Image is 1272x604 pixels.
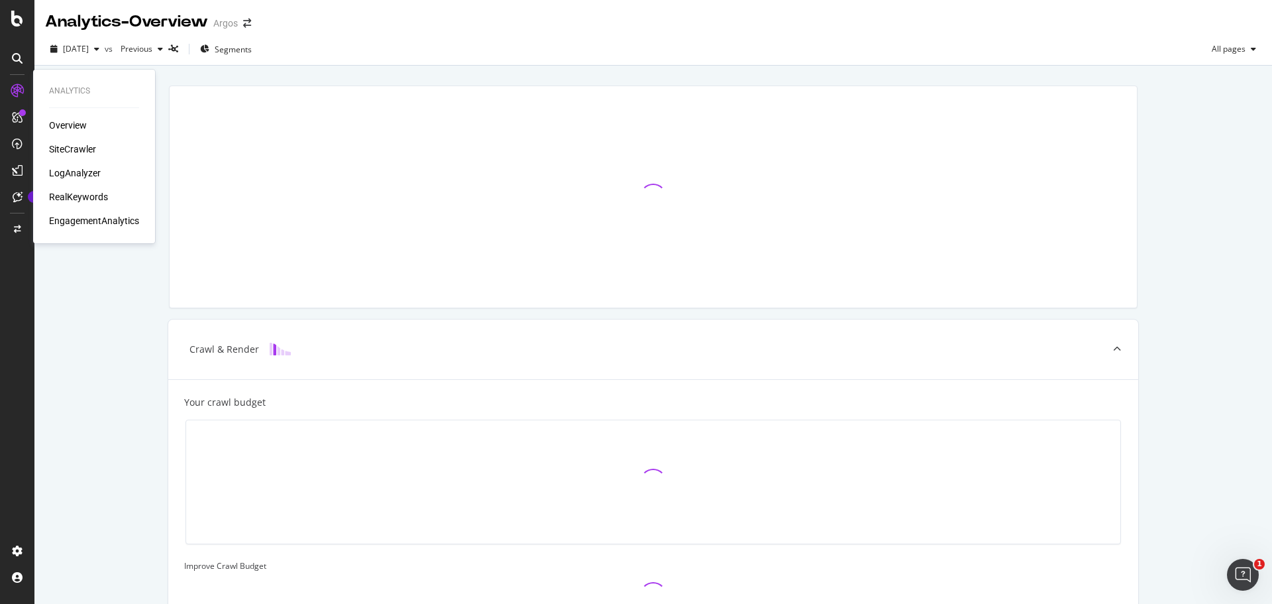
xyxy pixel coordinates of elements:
div: Tooltip anchor [28,191,40,203]
button: Previous [115,38,168,60]
div: Analytics [49,86,139,97]
span: vs [105,43,115,54]
a: EngagementAnalytics [49,214,139,227]
a: LogAnalyzer [49,166,101,180]
button: [DATE] [45,38,105,60]
span: All pages [1206,43,1245,54]
div: Analytics - Overview [45,11,208,33]
button: All pages [1206,38,1261,60]
div: Improve Crawl Budget [184,560,1122,572]
span: 1 [1254,559,1265,570]
button: Segments [195,38,257,60]
div: arrow-right-arrow-left [243,19,251,28]
span: 2025 Aug. 27th [63,43,89,54]
img: block-icon [270,343,291,355]
a: RealKeywords [49,190,108,204]
span: Segments [215,44,252,55]
iframe: Intercom live chat [1227,559,1259,591]
div: Crawl & Render [189,343,259,356]
span: Previous [115,43,152,54]
a: Overview [49,119,87,132]
div: Argos [213,17,238,30]
a: SiteCrawler [49,143,96,156]
div: Your crawl budget [184,396,266,409]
